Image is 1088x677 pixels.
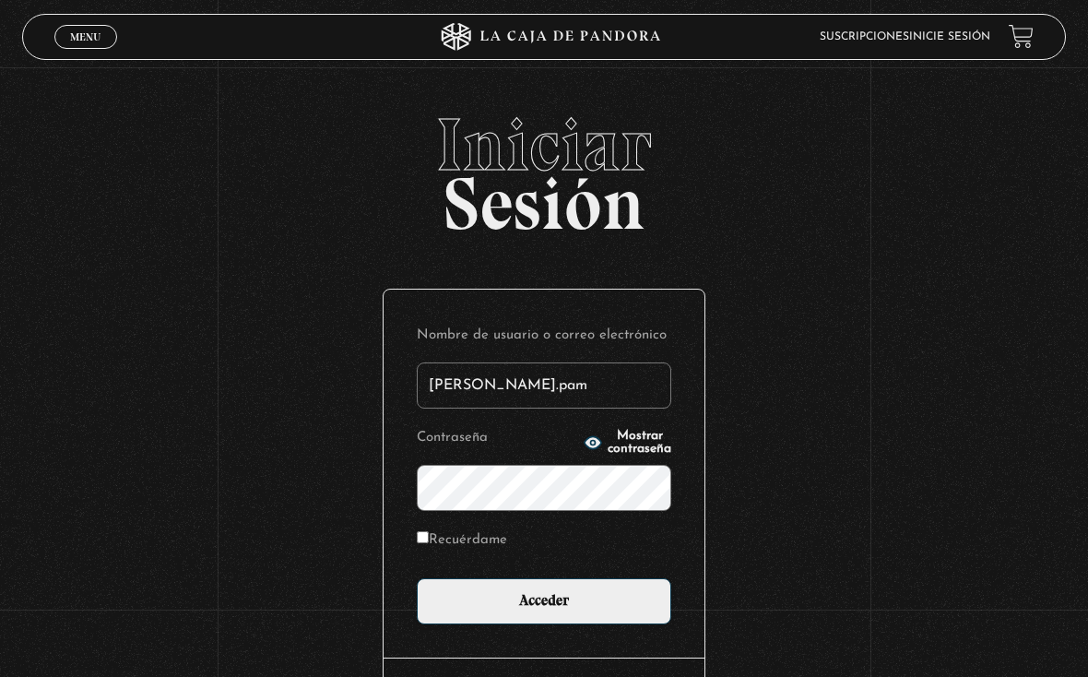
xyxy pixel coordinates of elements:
[820,31,909,42] a: Suscripciones
[417,578,671,624] input: Acceder
[22,108,1067,182] span: Iniciar
[65,46,108,59] span: Cerrar
[1009,24,1034,49] a: View your shopping cart
[909,31,990,42] a: Inicie sesión
[608,430,671,456] span: Mostrar contraseña
[417,528,507,552] label: Recuérdame
[417,425,578,450] label: Contraseña
[22,108,1067,226] h2: Sesión
[417,323,671,348] label: Nombre de usuario o correo electrónico
[584,430,671,456] button: Mostrar contraseña
[417,531,429,543] input: Recuérdame
[70,31,101,42] span: Menu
